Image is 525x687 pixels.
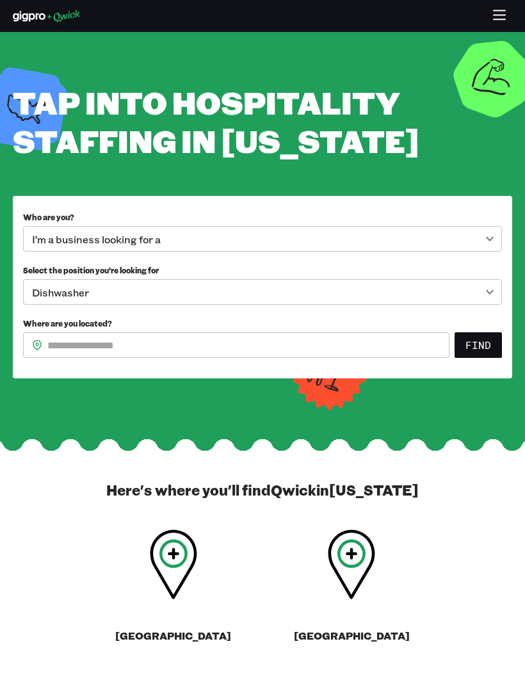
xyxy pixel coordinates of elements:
[294,629,410,642] h3: [GEOGRAPHIC_DATA]
[23,212,74,222] span: Who are you?
[94,529,252,652] a: [GEOGRAPHIC_DATA]
[13,81,419,161] span: Tap into Hospitality Staffing in [US_STATE]
[23,265,159,275] span: Select the position you’re looking for
[115,629,231,642] h3: [GEOGRAPHIC_DATA]
[23,226,502,252] div: I’m a business looking for a
[455,332,502,358] button: Find
[273,529,431,652] a: [GEOGRAPHIC_DATA]
[23,318,112,328] span: Where are you located?
[23,279,502,305] div: Dishwasher
[106,481,419,499] h2: Here's where you'll find Qwick in [US_STATE]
